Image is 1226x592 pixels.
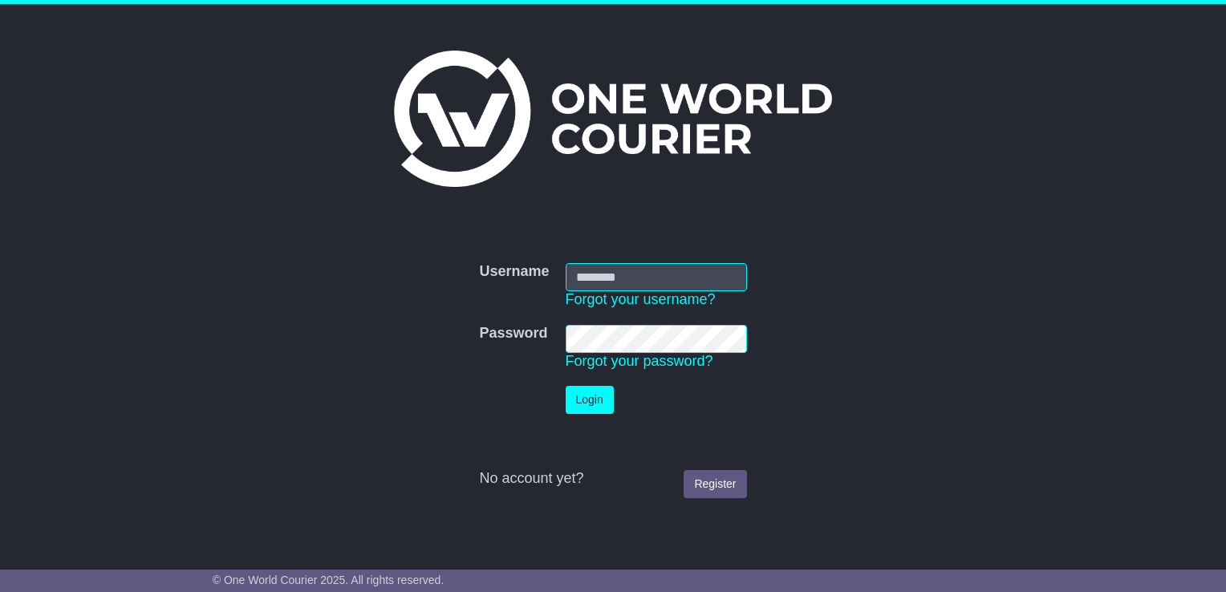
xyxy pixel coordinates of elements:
[394,51,832,187] img: One World
[684,470,746,498] a: Register
[479,470,746,488] div: No account yet?
[479,263,549,281] label: Username
[566,353,713,369] a: Forgot your password?
[479,325,547,343] label: Password
[566,386,614,414] button: Login
[213,574,445,586] span: © One World Courier 2025. All rights reserved.
[566,291,716,307] a: Forgot your username?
